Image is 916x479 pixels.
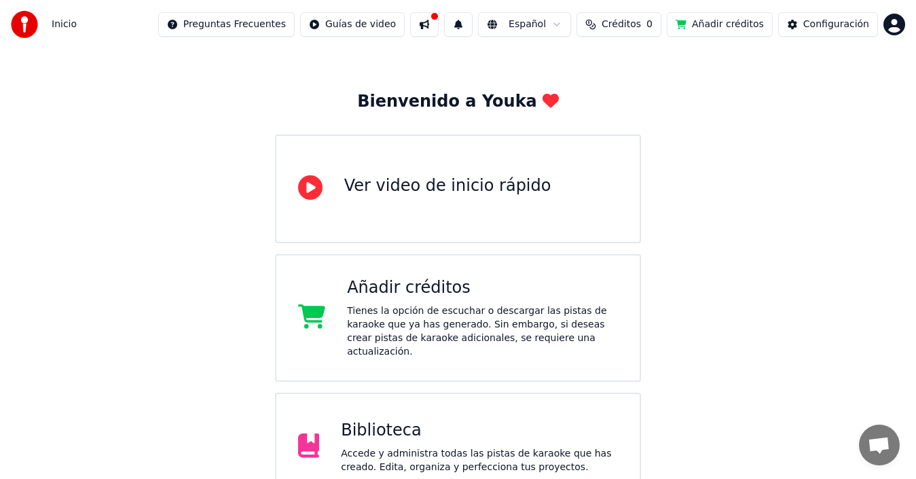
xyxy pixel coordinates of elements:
button: Configuración [778,12,878,37]
div: Bienvenido a Youka [357,91,559,113]
button: Preguntas Frecuentes [158,12,295,37]
span: Inicio [52,18,77,31]
div: Tienes la opción de escuchar o descargar las pistas de karaoke que ya has generado. Sin embargo, ... [347,304,618,359]
button: Guías de video [300,12,405,37]
button: Créditos0 [576,12,661,37]
div: Configuración [803,18,869,31]
div: Biblioteca [341,420,618,442]
span: 0 [646,18,653,31]
div: Ver video de inicio rápido [344,175,551,197]
span: Créditos [602,18,641,31]
div: Accede y administra todas las pistas de karaoke que has creado. Edita, organiza y perfecciona tus... [341,447,618,474]
button: Añadir créditos [667,12,773,37]
img: youka [11,11,38,38]
div: Añadir créditos [347,277,618,299]
div: Chat abierto [859,425,900,465]
nav: breadcrumb [52,18,77,31]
